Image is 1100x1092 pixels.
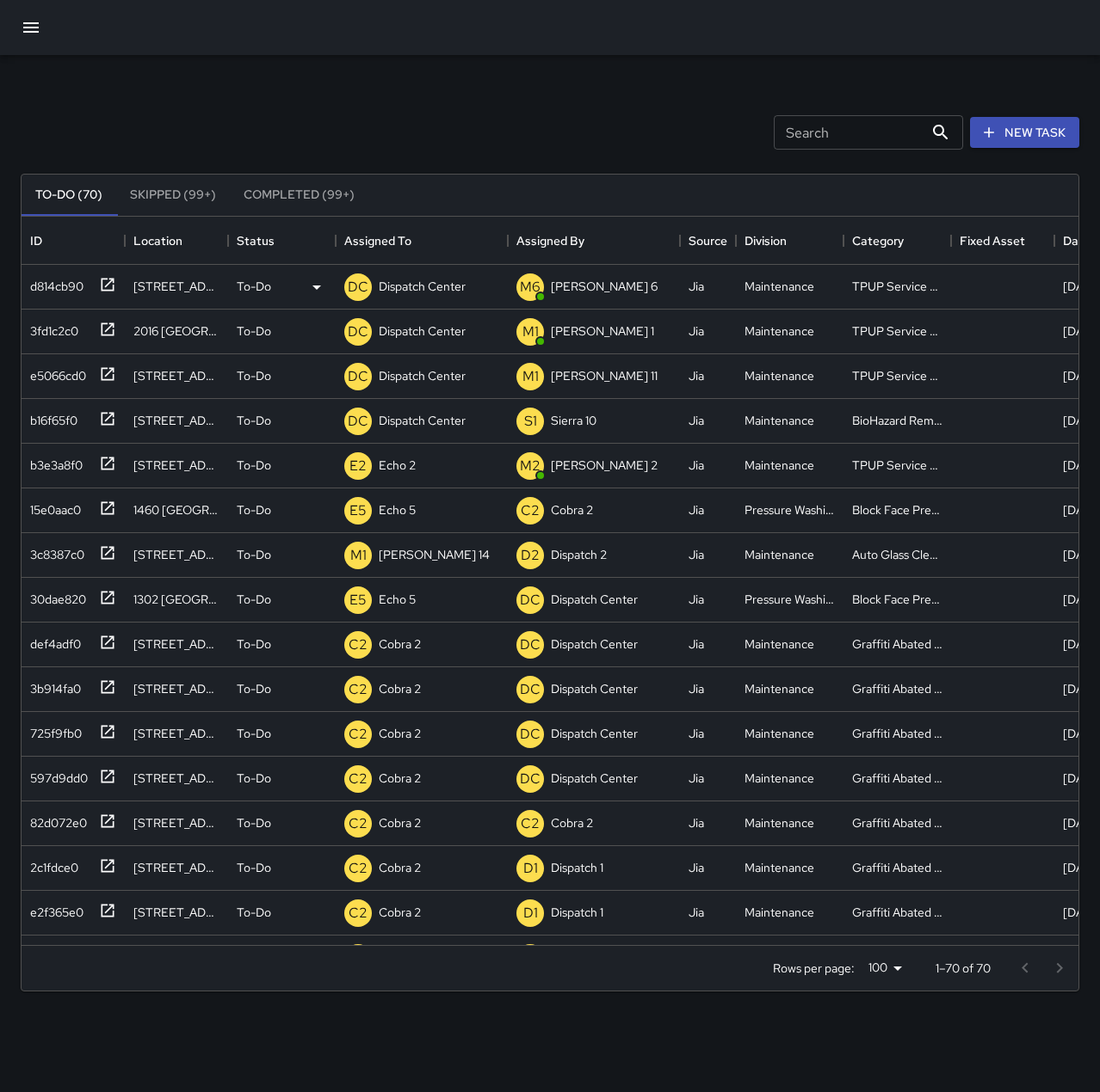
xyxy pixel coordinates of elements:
[237,412,271,429] p: To-Do
[379,412,466,429] p: Dispatch Center
[551,680,638,697] p: Dispatch Center
[230,175,368,216] button: Completed (99+)
[745,725,814,742] div: Maintenance
[520,769,541,789] p: DC
[745,217,787,265] div: Division
[237,367,271,384] p: To-Do
[689,680,704,697] div: Jia
[349,590,367,610] p: E5
[524,411,537,432] p: S1
[379,635,421,653] p: Cobra 2
[852,322,942,340] div: TPUP Service Requested
[520,277,541,298] p: M6
[379,278,466,295] p: Dispatch Center
[689,322,704,340] div: Jia
[689,412,704,429] div: Jia
[133,501,219,518] div: 1460 Broadway
[689,770,704,787] div: Jia
[133,217,182,265] div: Location
[237,217,275,265] div: Status
[116,175,230,216] button: Skipped (99+)
[23,539,84,563] div: 3c8387c0
[745,322,814,340] div: Maintenance
[689,725,704,742] div: Jia
[23,405,77,429] div: b16f65f0
[852,904,942,921] div: Graffiti Abated Large
[951,217,1054,265] div: Fixed Asset
[349,679,368,700] p: C2
[551,367,658,384] p: [PERSON_NAME] 11
[936,960,991,977] p: 1–70 of 70
[689,278,704,295] div: Jia
[349,769,368,789] p: C2
[680,217,736,265] div: Source
[379,904,421,921] p: Cobra 2
[852,770,942,787] div: Graffiti Abated Large
[379,770,421,787] p: Cobra 2
[521,500,540,521] p: C2
[551,814,593,831] p: Cobra 2
[349,858,368,879] p: C2
[520,456,541,476] p: M2
[23,316,78,340] div: 3fd1c2c0
[736,217,844,265] div: Division
[228,217,336,265] div: Status
[133,904,219,921] div: 1700 Broadway
[745,814,814,831] div: Maintenance
[852,217,904,265] div: Category
[237,859,271,876] p: To-Do
[23,271,83,295] div: d814cb90
[237,680,271,697] p: To-Do
[379,322,466,340] p: Dispatch Center
[551,546,607,563] p: Dispatch 2
[23,494,81,518] div: 15e0aac0
[379,725,421,742] p: Cobra 2
[551,457,658,474] p: [PERSON_NAME] 2
[379,501,416,518] p: Echo 5
[349,724,368,745] p: C2
[350,545,367,566] p: M1
[30,217,42,265] div: ID
[551,412,596,429] p: Sierra 10
[237,770,271,787] p: To-Do
[745,859,814,876] div: Maintenance
[133,859,219,876] div: 415 West Grand Avenue
[379,546,490,563] p: [PERSON_NAME] 14
[133,725,219,742] div: 2630 Broadway
[745,457,814,474] div: Maintenance
[551,591,638,608] p: Dispatch Center
[520,590,541,610] p: DC
[23,763,88,787] div: 597d9dd0
[237,725,271,742] p: To-Do
[745,501,835,518] div: Pressure Washing
[852,501,942,518] div: Block Face Pressure Washed
[237,635,271,653] p: To-Do
[520,679,541,700] p: DC
[745,278,814,295] div: Maintenance
[133,457,219,474] div: 2216 Broadway
[852,367,942,384] div: TPUP Service Requested
[23,673,81,697] div: 3b914fa0
[133,814,219,831] div: 1500 Broadway
[379,680,421,697] p: Cobra 2
[551,322,654,340] p: [PERSON_NAME] 1
[237,591,271,608] p: To-Do
[852,725,942,742] div: Graffiti Abated Large
[348,411,368,432] p: DC
[23,807,87,831] div: 82d072e0
[745,546,814,563] div: Maintenance
[237,501,271,518] p: To-Do
[844,217,951,265] div: Category
[133,770,219,787] div: 230 Bay Place
[349,903,368,923] p: C2
[551,278,658,295] p: [PERSON_NAME] 6
[852,814,942,831] div: Graffiti Abated Large
[133,278,219,295] div: 435 19th Street
[508,217,680,265] div: Assigned By
[852,278,942,295] div: TPUP Service Requested
[551,770,638,787] p: Dispatch Center
[133,412,219,429] div: 1733 Broadway
[23,360,86,384] div: e5066cd0
[852,635,942,653] div: Graffiti Abated Large
[523,858,538,879] p: D1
